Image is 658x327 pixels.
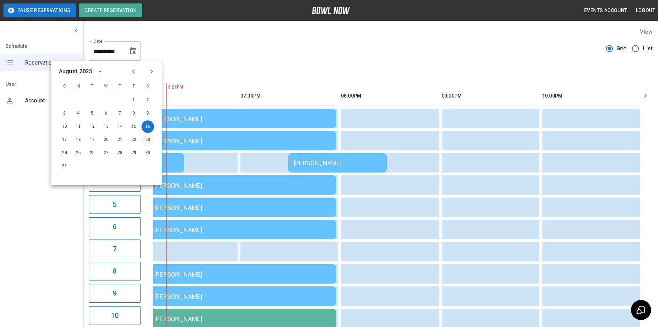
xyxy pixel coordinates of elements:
button: Choose date, selected date is Aug 16, 2025 [126,44,140,58]
button: Aug 4, 2025 [72,107,85,120]
span: S [142,79,154,93]
button: 10 [89,306,141,325]
div: [PERSON_NAME] [142,203,331,211]
button: Aug 26, 2025 [86,147,99,159]
button: 8 [89,262,141,280]
span: Reservations [25,59,78,67]
div: August [59,67,77,76]
button: Aug 28, 2025 [114,147,126,159]
div: [PERSON_NAME] [142,270,331,278]
span: F [128,79,140,93]
button: Aug 14, 2025 [114,120,126,133]
button: Aug 5, 2025 [86,107,99,120]
button: Aug 20, 2025 [100,134,112,146]
div: [PERSON_NAME] [142,225,331,234]
button: Aug 25, 2025 [72,147,85,159]
div: [PERSON_NAME] [142,314,331,322]
button: Aug 17, 2025 [58,134,71,146]
button: Aug 8, 2025 [128,107,140,120]
span: List [643,44,652,53]
button: Aug 22, 2025 [128,134,140,146]
h6: 9 [113,288,117,299]
button: Aug 2, 2025 [142,94,154,107]
button: Aug 7, 2025 [114,107,126,120]
button: Aug 12, 2025 [86,120,99,133]
button: Aug 30, 2025 [142,147,154,159]
button: Aug 3, 2025 [58,107,71,120]
img: logo [312,7,350,14]
div: inventory tabs [89,66,652,83]
button: Aug 6, 2025 [100,107,112,120]
button: Previous month [128,66,139,77]
button: Aug 11, 2025 [72,120,85,133]
button: 7 [89,240,141,258]
button: Aug 10, 2025 [58,120,71,133]
button: 6 [89,217,141,236]
button: Logout [633,4,658,17]
span: S [58,79,71,93]
h6: 5 [113,199,117,210]
button: Aug 31, 2025 [58,160,71,173]
button: Aug 15, 2025 [128,120,140,133]
span: Account [25,97,78,105]
label: View [640,28,652,35]
h6: 10 [111,310,119,321]
button: Aug 13, 2025 [100,120,112,133]
span: Grid [617,44,627,53]
h6: 8 [113,266,117,277]
div: 2025 [79,67,92,76]
button: calendar view is open, switch to year view [94,66,106,77]
span: M [72,79,85,93]
button: Aug 21, 2025 [114,134,126,146]
h6: 6 [113,221,117,232]
h6: 7 [113,243,117,254]
button: Aug 9, 2025 [142,107,154,120]
button: Pause Reservations [3,3,76,17]
button: Next month [146,66,157,77]
div: [PERSON_NAME] [142,181,331,189]
button: Aug 16, 2025 [142,120,154,133]
span: 6:21PM [166,84,168,91]
button: Events Account [581,4,630,17]
div: [PERSON_NAME] [142,136,331,145]
button: Aug 27, 2025 [100,147,112,159]
div: [PERSON_NAME] [142,114,331,123]
button: 5 [89,195,141,214]
button: Aug 1, 2025 [128,94,140,107]
div: [PERSON_NAME] [294,159,381,167]
button: 9 [89,284,141,303]
span: T [86,79,99,93]
button: Aug 23, 2025 [142,134,154,146]
button: Create Reservation [79,3,142,17]
div: [PERSON_NAME] [142,292,331,300]
span: W [100,79,112,93]
button: Aug 29, 2025 [128,147,140,159]
span: T [114,79,126,93]
button: Aug 24, 2025 [58,147,71,159]
button: Aug 18, 2025 [72,134,85,146]
button: Aug 19, 2025 [86,134,99,146]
